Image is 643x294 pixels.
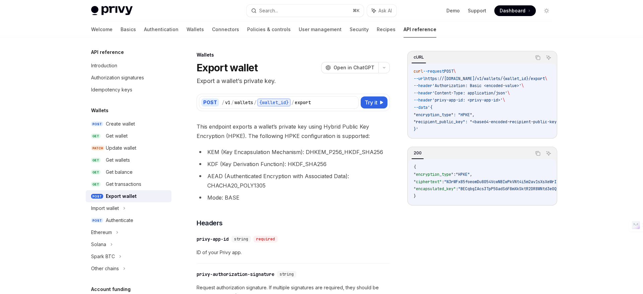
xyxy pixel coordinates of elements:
[254,99,257,106] div: /
[257,98,291,106] div: {wallet_id}
[106,192,137,200] div: Export wallet
[91,240,106,248] div: Solana
[106,216,133,224] div: Authenticate
[91,21,113,38] a: Welcome
[246,5,364,17] button: Search...⌘K
[365,98,377,106] span: Try it
[414,90,432,96] span: --header
[442,179,444,185] span: :
[197,271,274,278] div: privy-authorization-signature
[91,134,100,139] span: GET
[334,64,374,71] span: Open in ChatGPT
[494,5,536,16] a: Dashboard
[86,84,171,96] a: Idempotency keys
[234,99,253,106] div: wallets
[453,69,456,74] span: \
[91,228,112,236] div: Ethereum
[299,21,342,38] a: User management
[350,21,369,38] a: Security
[91,74,144,82] div: Authorization signatures
[533,53,542,62] button: Copy the contents from the code block
[414,179,442,185] span: "ciphertext"
[222,99,224,106] div: /
[197,159,390,169] li: KDF (Key Derivation Function): HKDF_SHA256
[197,171,390,190] li: AEAD (Authenticated Encryption with Associated Data): CHACHA20_POLY1305
[106,132,128,140] div: Get wallet
[361,96,387,108] button: Try it
[197,218,223,228] span: Headers
[503,97,505,103] span: \
[428,105,432,110] span: '{
[414,83,432,88] span: --header
[414,97,432,103] span: --header
[86,166,171,178] a: GETGet balance
[91,204,119,212] div: Import wallet
[91,6,133,15] img: light logo
[225,99,230,106] div: v1
[414,186,456,192] span: "encapsulated_key"
[500,7,525,14] span: Dashboard
[414,164,416,170] span: {
[91,265,119,273] div: Other chains
[86,142,171,154] a: PATCHUpdate wallet
[412,53,426,61] div: cURL
[280,272,294,277] span: string
[533,149,542,158] button: Copy the contents from the code block
[541,5,552,16] button: Toggle dark mode
[521,83,524,88] span: \
[91,86,132,94] div: Idempotency keys
[247,21,291,38] a: Policies & controls
[545,76,547,81] span: \
[197,122,390,141] span: This endpoint exports a wallet’s private key using Hybrid Public Key Encryption (HPKE). The follo...
[106,144,136,152] div: Update wallet
[86,178,171,190] a: GETGet transactions
[367,5,397,17] button: Ask AI
[197,147,390,157] li: KEM (Key Encapsulation Mechanism): DHKEM_P256_HKDF_SHA256
[414,76,425,81] span: --url
[91,252,115,261] div: Spark BTC
[444,179,599,185] span: "N3rWFx85foeomDu8054VcwNBIwPkVNt4i5m2av1sXsXeWrIicVGwutFist12MmnI"
[106,180,141,188] div: Get transactions
[254,236,278,242] div: required
[86,72,171,84] a: Authorization signatures
[144,21,178,38] a: Authentication
[91,194,103,199] span: POST
[212,21,239,38] a: Connectors
[414,69,423,74] span: curl
[91,48,124,56] h5: API reference
[197,248,390,256] span: ID of your Privy app.
[234,236,248,242] span: string
[106,168,133,176] div: Get balance
[432,97,503,103] span: 'privy-app-id: <privy-app-id>'
[91,285,131,293] h5: Account funding
[86,60,171,72] a: Introduction
[231,99,234,106] div: /
[106,156,130,164] div: Get wallets
[377,21,396,38] a: Recipes
[414,194,416,199] span: }
[321,62,378,73] button: Open in ChatGPT
[91,122,103,127] span: POST
[91,182,100,187] span: GET
[544,149,553,158] button: Ask AI
[432,83,521,88] span: 'Authorization: Basic <encoded-value>'
[91,146,104,151] span: PATCH
[456,186,458,192] span: :
[197,76,390,86] p: Export a wallet’s private key.
[414,119,561,125] span: "recipient_public_key": "<base64-encoded-recipient-public-key>"
[425,76,545,81] span: https://[DOMAIN_NAME]/v1/wallets/{wallet_id}/export
[507,90,510,96] span: \
[291,99,294,106] div: /
[353,8,360,13] span: ⌘ K
[446,7,460,14] a: Demo
[468,7,486,14] a: Support
[378,7,392,14] span: Ask AI
[86,130,171,142] a: GETGet wallet
[91,218,103,223] span: POST
[414,172,453,177] span: "encryption_type"
[432,90,507,96] span: 'Content-Type: application/json'
[544,53,553,62] button: Ask AI
[106,120,135,128] div: Create wallet
[414,112,475,118] span: "encryption_type": "HPKE",
[414,105,428,110] span: --data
